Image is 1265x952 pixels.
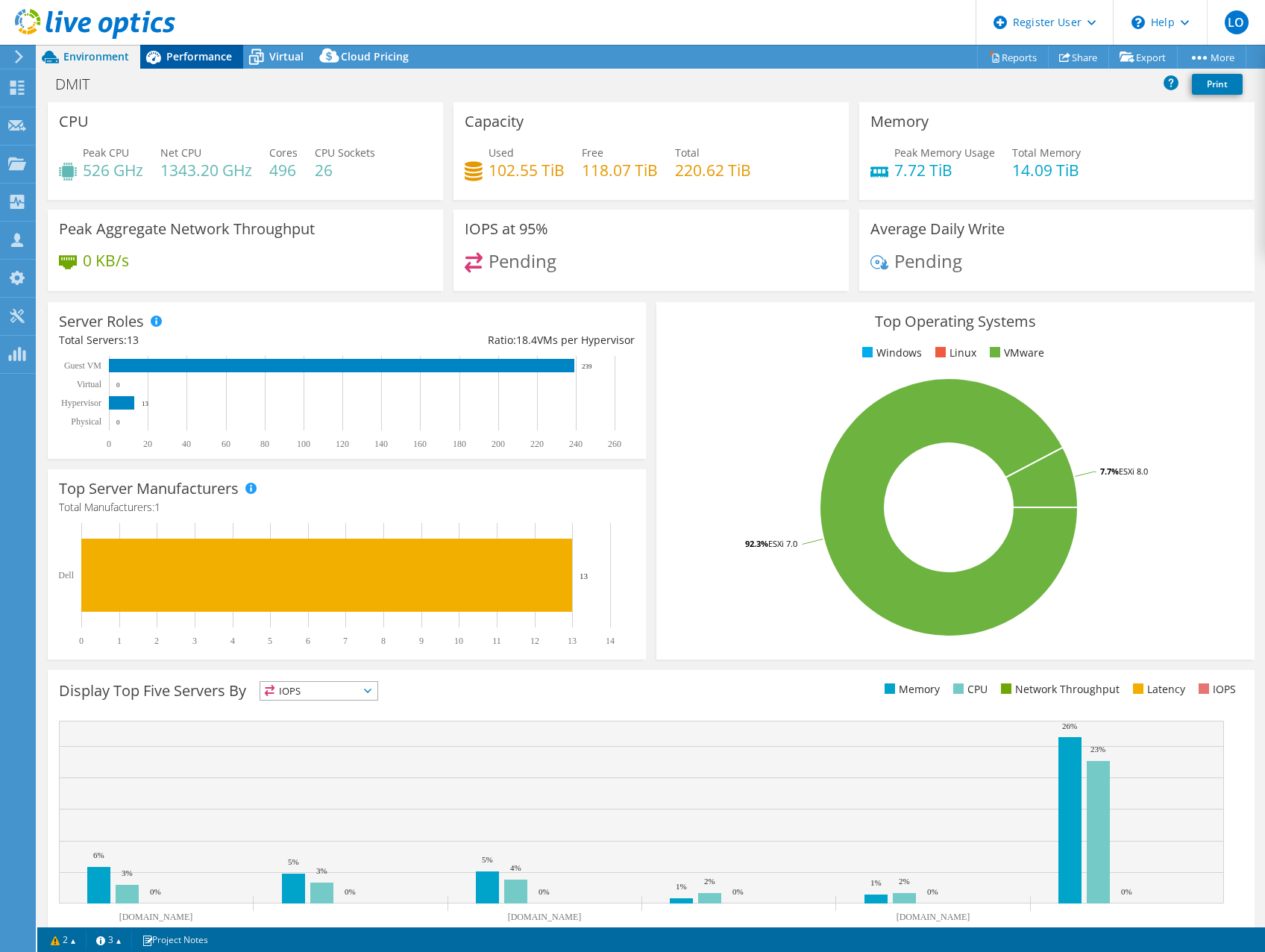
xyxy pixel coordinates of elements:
[260,439,269,449] text: 80
[508,912,582,922] text: [DOMAIN_NAME]
[314,927,388,937] text: [DOMAIN_NAME]
[870,113,929,130] h3: Memory
[1012,162,1081,178] h4: 14.09 TiB
[336,439,349,449] text: 120
[77,379,102,389] text: Virtual
[154,636,159,646] text: 2
[413,439,427,449] text: 160
[702,927,776,937] text: [DOMAIN_NAME]
[580,571,588,580] text: 13
[160,145,201,160] span: Net CPU
[315,162,375,178] h4: 26
[1119,466,1148,477] tspan: ESXi 8.0
[79,636,84,646] text: 0
[143,439,152,449] text: 20
[40,930,87,949] a: 2
[297,439,310,449] text: 100
[453,439,466,449] text: 180
[347,332,635,348] div: Ratio: VMs per Hypervisor
[582,363,592,370] text: 239
[59,113,89,130] h3: CPU
[768,538,797,549] tspan: ESXi 7.0
[676,882,687,891] text: 1%
[1117,927,1137,937] text: Other
[870,221,1005,237] h3: Average Daily Write
[315,145,375,160] span: CPU Sockets
[454,636,463,646] text: 10
[568,636,577,646] text: 13
[582,145,603,160] span: Free
[870,878,882,887] text: 1%
[119,912,193,922] text: [DOMAIN_NAME]
[374,439,388,449] text: 140
[230,636,235,646] text: 4
[582,162,658,178] h4: 118.07 TiB
[63,49,129,63] span: Environment
[341,49,409,63] span: Cloud Pricing
[492,636,501,646] text: 11
[899,877,910,886] text: 2%
[269,145,298,160] span: Cores
[606,636,615,646] text: 14
[949,681,988,698] li: CPU
[675,162,751,178] h4: 220.62 TiB
[465,221,548,237] h3: IOPS at 95%
[269,162,298,178] h4: 496
[894,248,962,273] span: Pending
[530,636,539,646] text: 12
[306,636,310,646] text: 6
[1108,46,1178,69] a: Export
[704,877,715,886] text: 2%
[86,930,132,949] a: 3
[894,145,995,160] span: Peak Memory Usage
[675,145,700,160] span: Total
[482,855,493,864] text: 5%
[465,113,524,130] h3: Capacity
[489,162,565,178] h4: 102.55 TiB
[932,345,976,361] li: Linux
[1090,745,1105,754] text: 23%
[131,930,219,949] a: Project Notes
[1131,16,1145,29] svg: \n
[127,333,139,347] span: 13
[745,538,768,549] tspan: 92.3%
[510,863,521,872] text: 4%
[530,439,544,449] text: 220
[182,439,191,449] text: 40
[858,345,922,361] li: Windows
[59,221,315,237] h3: Peak Aggregate Network Throughput
[1121,887,1132,896] text: 0%
[1100,466,1119,477] tspan: 7.7%
[154,500,160,514] span: 1
[316,866,327,875] text: 3%
[93,851,104,859] text: 6%
[64,360,101,371] text: Guest VM
[83,162,143,178] h4: 526 GHz
[1048,46,1109,69] a: Share
[59,499,635,516] h4: Total Manufacturers:
[71,416,101,427] text: Physical
[927,887,938,896] text: 0%
[192,636,197,646] text: 3
[59,480,239,497] h3: Top Server Manufacturers
[61,398,101,408] text: Hypervisor
[1129,681,1185,698] li: Latency
[222,439,230,449] text: 60
[1192,74,1243,95] a: Print
[539,887,550,896] text: 0%
[269,49,304,63] span: Virtual
[1177,46,1246,69] a: More
[608,439,621,449] text: 260
[894,162,995,178] h4: 7.72 TiB
[122,868,133,877] text: 3%
[288,857,299,866] text: 5%
[107,439,111,449] text: 0
[997,681,1120,698] li: Network Throughput
[59,313,144,330] h3: Server Roles
[150,887,161,896] text: 0%
[268,636,272,646] text: 5
[732,887,744,896] text: 0%
[897,912,970,922] text: [DOMAIN_NAME]
[492,439,505,449] text: 200
[160,162,252,178] h4: 1343.20 GHz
